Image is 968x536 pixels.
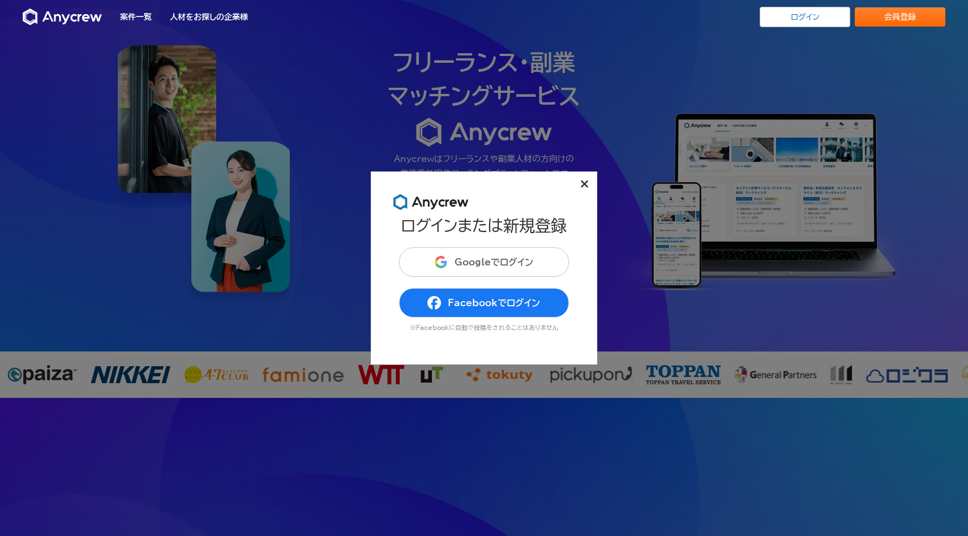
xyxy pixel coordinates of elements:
[399,324,569,331] p: ※Facebookに自動で投稿をされることはありません
[393,194,469,210] img: 8DqYSo04kwAAAAASUVORK5CYII=
[170,13,248,21] a: 人材をお探しの企業様
[120,13,152,21] a: 案件一覧
[434,255,448,269] img: DIz4rYaBO0VM93JpwbwaJtqNfEsbwZFgEL50VtgcJLBV6wK9aKtfd+cEkvuBfcC37k9h8VGR+csPdltgAAAABJRU5ErkJggg==
[399,288,569,318] button: Facebookでログイン
[760,7,850,27] a: ログイン
[448,298,540,307] span: Facebookでログイン
[455,258,533,267] span: Googleでログイン
[855,7,945,27] a: 会員登録
[401,217,567,234] h1: ログインまたは新規登録
[399,247,569,277] button: Googleでログイン
[427,296,441,310] img: facebook_no_color-eed4f69a.png
[23,8,102,25] img: Anycrew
